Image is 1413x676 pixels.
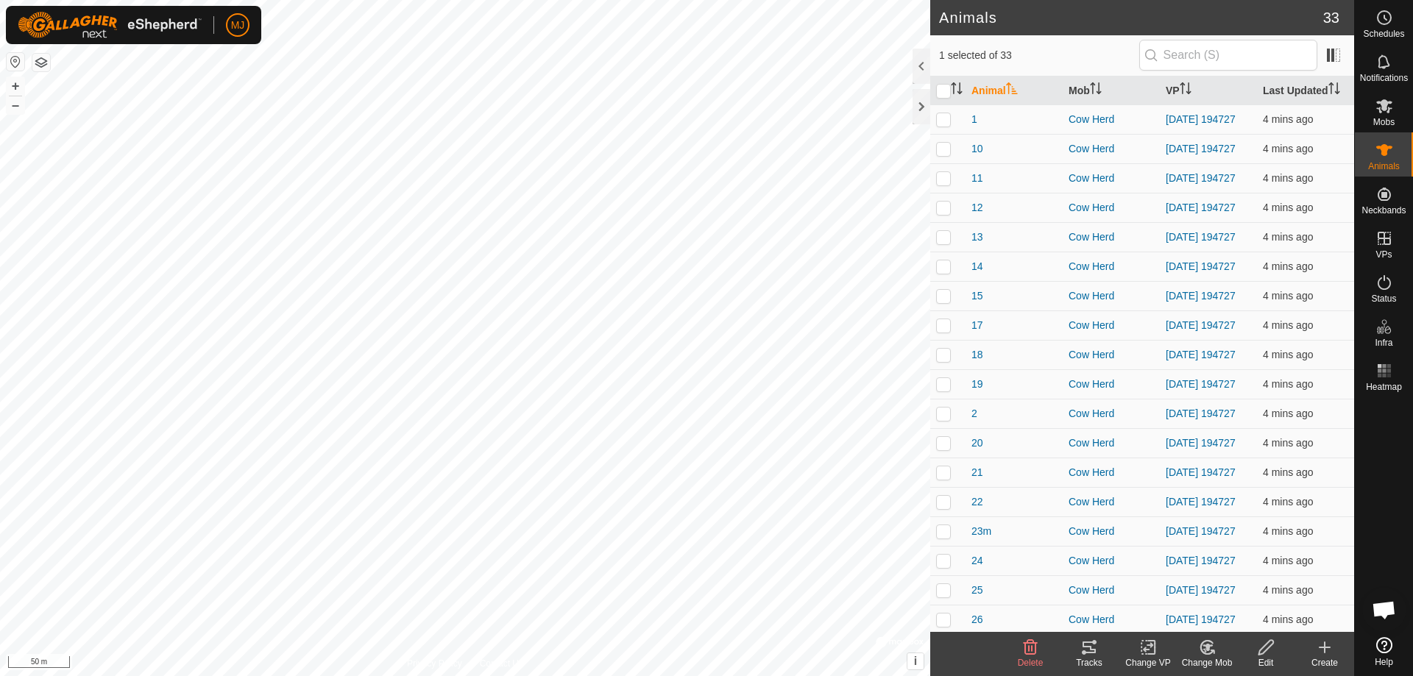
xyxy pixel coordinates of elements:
[971,318,983,333] span: 17
[1166,613,1236,625] a: [DATE] 194727
[971,435,983,451] span: 20
[1373,118,1395,127] span: Mobs
[1263,260,1313,272] span: 19 Sept 2025, 8:10 am
[1090,85,1102,96] p-sorticon: Activate to sort
[1069,377,1154,392] div: Cow Herd
[1323,7,1339,29] span: 33
[18,12,202,38] img: Gallagher Logo
[1375,338,1392,347] span: Infra
[1166,525,1236,537] a: [DATE] 194727
[231,18,245,33] span: MJ
[1263,584,1313,596] span: 19 Sept 2025, 8:10 am
[1069,435,1154,451] div: Cow Herd
[1069,406,1154,421] div: Cow Herd
[1069,494,1154,510] div: Cow Herd
[1166,378,1236,390] a: [DATE] 194727
[1166,143,1236,154] a: [DATE] 194727
[1166,202,1236,213] a: [DATE] 194727
[1139,40,1317,71] input: Search (S)
[1069,112,1154,127] div: Cow Herd
[1375,250,1392,259] span: VPs
[1263,172,1313,184] span: 19 Sept 2025, 8:10 am
[1069,347,1154,363] div: Cow Herd
[1166,466,1236,478] a: [DATE] 194727
[1069,230,1154,245] div: Cow Herd
[971,406,977,421] span: 2
[1166,113,1236,125] a: [DATE] 194727
[1166,496,1236,508] a: [DATE] 194727
[1069,288,1154,304] div: Cow Herd
[1371,294,1396,303] span: Status
[971,465,983,480] span: 21
[407,657,462,670] a: Privacy Policy
[1166,172,1236,184] a: [DATE] 194727
[1263,231,1313,243] span: 19 Sept 2025, 8:10 am
[1069,171,1154,186] div: Cow Herd
[971,259,983,274] span: 14
[7,96,24,114] button: –
[1363,29,1404,38] span: Schedules
[1060,656,1119,669] div: Tracks
[1368,162,1400,171] span: Animals
[1361,206,1406,215] span: Neckbands
[1263,319,1313,331] span: 19 Sept 2025, 8:10 am
[1166,437,1236,449] a: [DATE] 194727
[1018,658,1044,668] span: Delete
[1063,77,1160,105] th: Mob
[1166,231,1236,243] a: [DATE] 194727
[1166,260,1236,272] a: [DATE] 194727
[1069,583,1154,598] div: Cow Herd
[1166,555,1236,566] a: [DATE] 194727
[951,85,963,96] p-sorticon: Activate to sort
[939,48,1139,63] span: 1 selected of 33
[1166,408,1236,419] a: [DATE] 194727
[1375,658,1393,666] span: Help
[1263,113,1313,125] span: 19 Sept 2025, 8:10 am
[1263,143,1313,154] span: 19 Sept 2025, 8:10 am
[480,657,523,670] a: Contact Us
[1069,318,1154,333] div: Cow Herd
[971,288,983,304] span: 15
[1328,85,1340,96] p-sorticon: Activate to sort
[1263,378,1313,390] span: 19 Sept 2025, 8:10 am
[1263,496,1313,508] span: 19 Sept 2025, 8:10 am
[1263,466,1313,478] span: 19 Sept 2025, 8:10 am
[1263,202,1313,213] span: 19 Sept 2025, 8:10 am
[1263,349,1313,360] span: 19 Sept 2025, 8:10 am
[971,612,983,627] span: 26
[1119,656,1177,669] div: Change VP
[1069,524,1154,539] div: Cow Herd
[1069,612,1154,627] div: Cow Herd
[7,53,24,71] button: Reset Map
[1263,555,1313,566] span: 19 Sept 2025, 8:10 am
[1160,77,1257,105] th: VP
[7,77,24,95] button: +
[1069,553,1154,569] div: Cow Herd
[971,200,983,216] span: 12
[971,171,983,186] span: 11
[1257,77,1354,105] th: Last Updated
[1069,200,1154,216] div: Cow Herd
[1362,588,1406,632] div: Open chat
[971,553,983,569] span: 24
[1295,656,1354,669] div: Create
[939,9,1323,26] h2: Animals
[971,583,983,598] span: 25
[1166,349,1236,360] a: [DATE] 194727
[914,655,917,667] span: i
[1263,525,1313,537] span: 19 Sept 2025, 8:10 am
[1263,437,1313,449] span: 19 Sept 2025, 8:10 am
[971,141,983,157] span: 10
[1360,74,1408,82] span: Notifications
[1263,613,1313,625] span: 19 Sept 2025, 8:10 am
[1355,631,1413,672] a: Help
[966,77,1063,105] th: Animal
[971,524,991,539] span: 23m
[971,377,983,392] span: 19
[1166,319,1236,331] a: [DATE] 194727
[971,494,983,510] span: 22
[1069,259,1154,274] div: Cow Herd
[1366,383,1402,391] span: Heatmap
[32,54,50,71] button: Map Layers
[1006,85,1018,96] p-sorticon: Activate to sort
